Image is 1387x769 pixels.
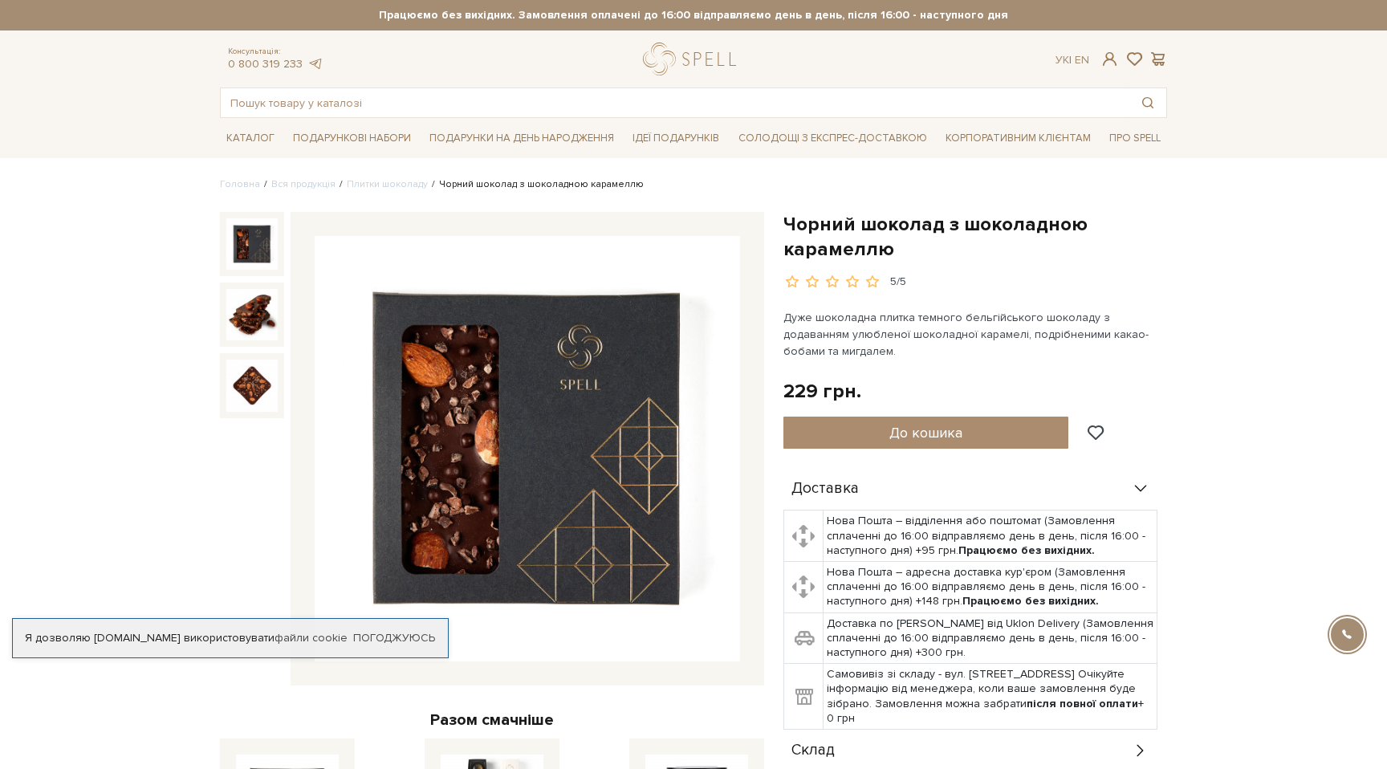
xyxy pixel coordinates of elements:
[1069,53,1072,67] span: |
[226,218,278,270] img: Чорний шоколад з шоколадною карамеллю
[1129,88,1166,117] button: Пошук товару у каталозі
[1075,53,1089,67] a: En
[220,8,1167,22] strong: Працюємо без вихідних. Замовлення оплачені до 16:00 відправляємо день в день, після 16:00 - насту...
[307,57,323,71] a: telegram
[275,631,348,645] a: файли cookie
[958,543,1095,557] b: Працюємо без вихідних.
[889,424,962,441] span: До кошика
[890,275,906,290] div: 5/5
[271,178,336,190] a: Вся продукція
[823,562,1157,613] td: Нова Пошта – адресна доставка кур'єром (Замовлення сплаченні до 16:00 відправляємо день в день, п...
[823,612,1157,664] td: Доставка по [PERSON_NAME] від Uklon Delivery (Замовлення сплаченні до 16:00 відправляємо день в д...
[220,710,764,730] div: Разом смачніше
[643,43,743,75] a: logo
[428,177,644,192] li: Чорний шоколад з шоколадною карамеллю
[626,126,726,151] a: Ідеї подарунків
[732,124,933,152] a: Солодощі з експрес-доставкою
[220,178,260,190] a: Головна
[1103,126,1167,151] a: Про Spell
[347,178,428,190] a: Плитки шоколаду
[783,309,1160,360] p: Дуже шоколадна плитка темного бельгійського шоколаду з додаванням улюбленої шоколадної карамелі, ...
[791,482,859,496] span: Доставка
[13,631,448,645] div: Я дозволяю [DOMAIN_NAME] використовувати
[939,126,1097,151] a: Корпоративним клієнтам
[783,212,1167,262] h1: Чорний шоколад з шоколадною карамеллю
[220,126,281,151] a: Каталог
[226,289,278,340] img: Чорний шоколад з шоколадною карамеллю
[353,631,435,645] a: Погоджуюсь
[228,57,303,71] a: 0 800 319 233
[1027,697,1138,710] b: після повної оплати
[783,379,861,404] div: 229 грн.
[962,594,1099,608] b: Працюємо без вихідних.
[823,664,1157,730] td: Самовивіз зі складу - вул. [STREET_ADDRESS] Очікуйте інформацію від менеджера, коли ваше замовлен...
[226,360,278,411] img: Чорний шоколад з шоколадною карамеллю
[423,126,620,151] a: Подарунки на День народження
[228,47,323,57] span: Консультація:
[315,236,740,661] img: Чорний шоколад з шоколадною карамеллю
[783,417,1068,449] button: До кошика
[221,88,1129,117] input: Пошук товару у каталозі
[287,126,417,151] a: Подарункові набори
[823,511,1157,562] td: Нова Пошта – відділення або поштомат (Замовлення сплаченні до 16:00 відправляємо день в день, піс...
[1056,53,1089,67] div: Ук
[791,743,835,758] span: Склад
